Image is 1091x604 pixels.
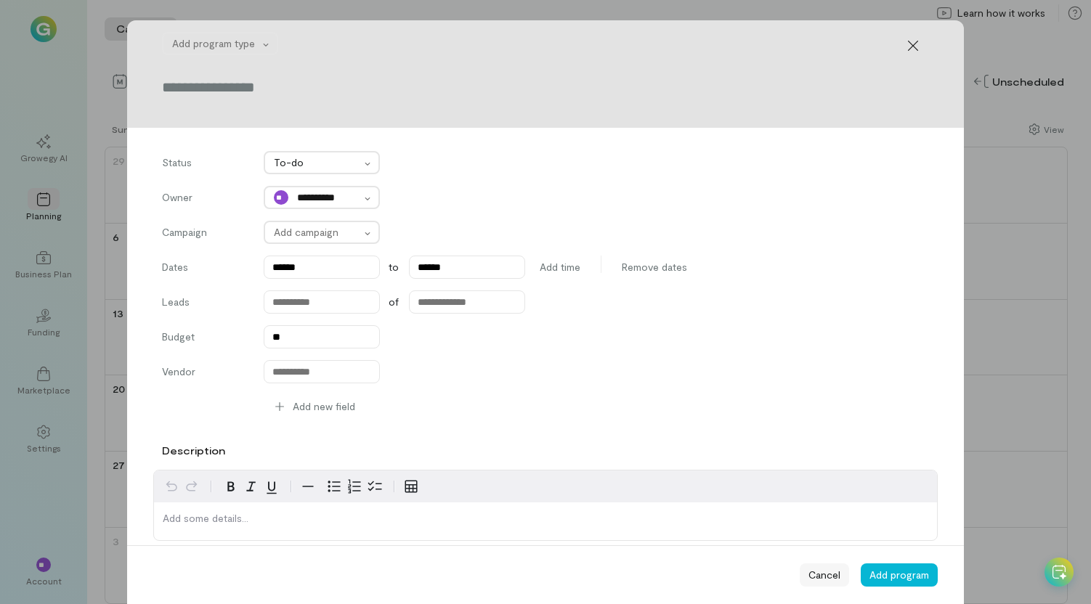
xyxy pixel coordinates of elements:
span: Add program [869,568,929,581]
button: Bold [221,476,241,497]
label: Budget [162,330,249,348]
div: toggle group [324,476,385,497]
span: of [389,295,399,309]
span: Add new field [293,399,355,414]
span: to [389,260,399,274]
label: Leads [162,295,249,314]
button: Add program [861,563,938,587]
span: Remove dates [622,260,687,274]
button: Bulleted list [324,476,344,497]
span: Add time [540,260,580,274]
label: Campaign [162,225,249,244]
label: Description [162,444,225,458]
button: Numbered list [344,476,365,497]
button: Italic [241,476,261,497]
span: Cancel [808,568,840,582]
div: editable markdown [154,502,937,540]
label: Owner [162,190,249,209]
label: Dates [162,260,249,274]
label: Status [162,155,249,174]
label: Vendor [162,364,249,383]
button: Underline [261,476,282,497]
button: Check list [365,476,385,497]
